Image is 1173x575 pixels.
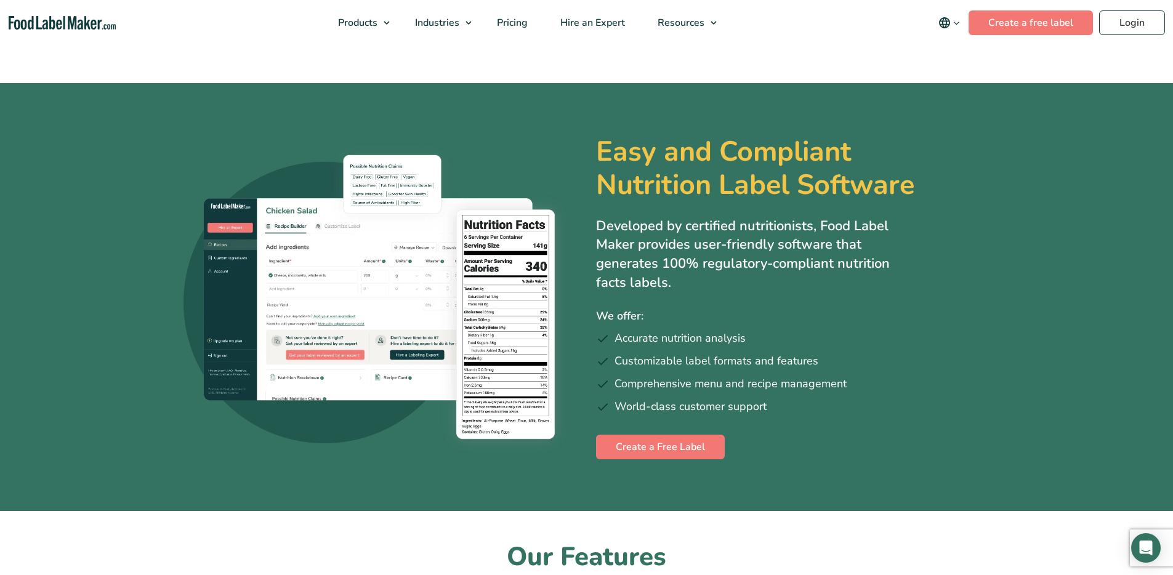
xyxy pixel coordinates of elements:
[1099,10,1165,35] a: Login
[334,16,379,30] span: Products
[615,330,746,347] span: Accurate nutrition analysis
[596,135,962,202] h1: Easy and Compliant Nutrition Label Software
[214,541,959,574] h2: Our Features
[596,307,990,325] p: We offer:
[493,16,529,30] span: Pricing
[596,435,725,459] a: Create a Free Label
[969,10,1093,35] a: Create a free label
[596,217,916,292] p: Developed by certified nutritionists, Food Label Maker provides user-friendly software that gener...
[1131,533,1161,563] div: Open Intercom Messenger
[615,398,767,415] span: World-class customer support
[615,353,818,369] span: Customizable label formats and features
[615,376,847,392] span: Comprehensive menu and recipe management
[557,16,626,30] span: Hire an Expert
[654,16,706,30] span: Resources
[411,16,461,30] span: Industries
